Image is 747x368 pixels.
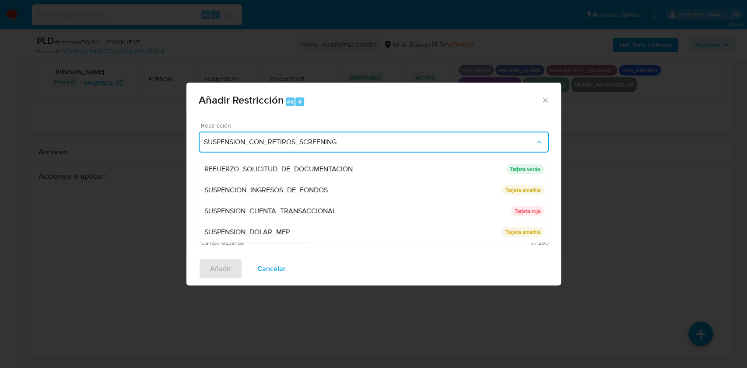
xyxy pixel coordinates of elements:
[246,258,297,279] button: Cancelar
[204,165,352,174] span: REFUERZO_SOLICITUD_DE_DOCUMENTACION
[199,132,549,153] button: Restriction
[257,259,286,278] span: Cancelar
[375,240,549,246] span: Máximo 200 caracteres
[506,164,544,174] p: Tarjeta verde
[204,186,327,194] span: SUSPENCION_INGRESOS_DE_FONDOS
[298,97,302,106] span: 4
[287,97,294,106] span: Alt
[201,240,375,246] span: Campo requerido
[502,185,544,195] p: Tarjeta amarilla
[204,138,535,146] span: SUSPENSION_CON_RETIROS_SCREENING
[204,207,336,215] span: SUSPENSION_CUENTA_TRANSACCIONAL
[204,228,289,236] span: SUSPENSION_DOLAR_MEP
[201,122,551,128] span: Restricción
[541,96,549,104] button: Cerrar ventana
[199,92,284,108] span: Añadir Restricción
[511,206,544,216] p: Tarjeta roja
[502,227,544,237] p: Tarjeta amarilla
